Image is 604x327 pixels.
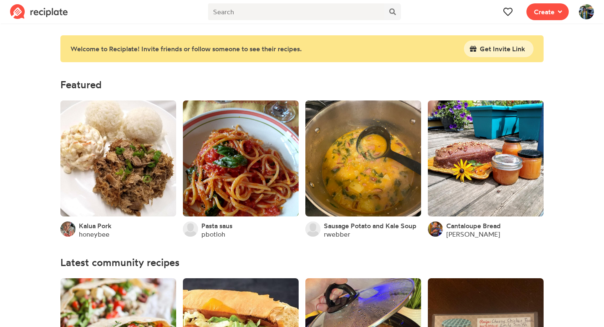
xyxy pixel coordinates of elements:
a: pbotloh [201,230,225,238]
a: honeybee [79,230,109,238]
h4: Latest community recipes [60,257,544,268]
img: User's avatar [305,222,320,237]
a: rwebber [324,230,350,238]
a: [PERSON_NAME] [446,230,500,238]
a: Cantaloupe Bread [446,222,501,230]
button: Create [526,3,569,20]
span: Create [534,7,555,17]
img: User's avatar [183,222,198,237]
img: Reciplate [10,4,68,19]
img: User's avatar [60,222,75,237]
a: Kalua Pork [79,222,112,230]
h4: Featured [60,79,544,90]
img: User's avatar [579,4,594,19]
input: Search [208,3,384,20]
span: Get Invite Link [480,44,525,54]
div: Welcome to Reciplate! Invite friends or follow someone to see their recipes. [70,44,454,54]
a: Sausage Potato and Kale Soup [324,222,417,230]
button: Get Invite Link [464,40,534,57]
a: Pasta saus [201,222,232,230]
img: User's avatar [428,222,443,237]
